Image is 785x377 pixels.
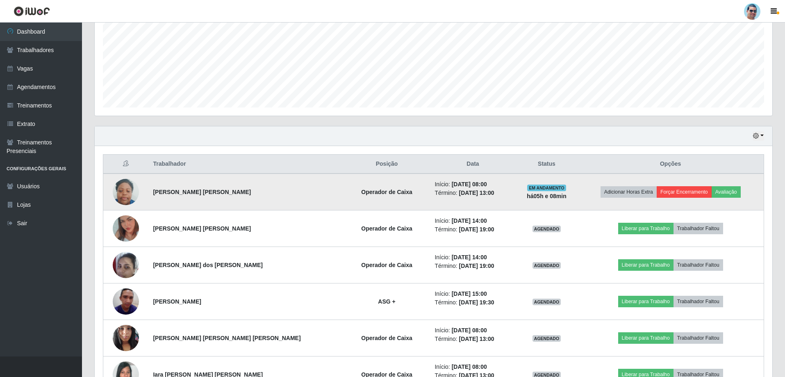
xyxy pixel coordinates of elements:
[113,205,139,252] img: 1699494731109.jpeg
[459,190,494,196] time: [DATE] 13:00
[459,263,494,269] time: [DATE] 19:00
[618,223,674,234] button: Liberar para Trabalho
[452,217,487,224] time: [DATE] 14:00
[516,155,578,174] th: Status
[435,290,511,298] li: Início:
[435,363,511,371] li: Início:
[435,335,511,343] li: Término:
[459,299,494,306] time: [DATE] 19:30
[674,296,723,307] button: Trabalhador Faltou
[430,155,516,174] th: Data
[532,226,561,232] span: AGENDADO
[14,6,50,16] img: CoreUI Logo
[435,189,511,197] li: Término:
[435,253,511,262] li: Início:
[618,332,674,344] button: Liberar para Trabalho
[452,327,487,334] time: [DATE] 08:00
[601,186,657,198] button: Adicionar Horas Extra
[378,298,395,305] strong: ASG +
[344,155,430,174] th: Posição
[113,284,139,319] img: 1700332760077.jpeg
[361,189,412,195] strong: Operador de Caixa
[532,262,561,269] span: AGENDADO
[674,223,723,234] button: Trabalhador Faltou
[527,193,567,199] strong: há 05 h e 08 min
[674,259,723,271] button: Trabalhador Faltou
[113,175,139,210] img: 1709225632480.jpeg
[452,363,487,370] time: [DATE] 08:00
[527,185,566,191] span: EM ANDAMENTO
[153,189,251,195] strong: [PERSON_NAME] [PERSON_NAME]
[577,155,764,174] th: Opções
[452,254,487,260] time: [DATE] 14:00
[712,186,741,198] button: Avaliação
[618,296,674,307] button: Liberar para Trabalho
[532,335,561,342] span: AGENDADO
[674,332,723,344] button: Trabalhador Faltou
[435,298,511,307] li: Término:
[153,335,300,341] strong: [PERSON_NAME] [PERSON_NAME] [PERSON_NAME]
[153,225,251,232] strong: [PERSON_NAME] [PERSON_NAME]
[435,326,511,335] li: Início:
[618,259,674,271] button: Liberar para Trabalho
[153,298,201,305] strong: [PERSON_NAME]
[452,181,487,187] time: [DATE] 08:00
[459,226,494,233] time: [DATE] 19:00
[435,262,511,270] li: Término:
[452,290,487,297] time: [DATE] 15:00
[435,217,511,225] li: Início:
[153,262,263,268] strong: [PERSON_NAME] dos [PERSON_NAME]
[361,335,412,341] strong: Operador de Caixa
[435,180,511,189] li: Início:
[657,186,712,198] button: Forçar Encerramento
[148,155,344,174] th: Trabalhador
[532,299,561,305] span: AGENDADO
[361,225,412,232] strong: Operador de Caixa
[113,320,139,355] img: 1699963072939.jpeg
[459,336,494,342] time: [DATE] 13:00
[435,225,511,234] li: Término:
[361,262,412,268] strong: Operador de Caixa
[113,247,139,282] img: 1658953242663.jpeg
